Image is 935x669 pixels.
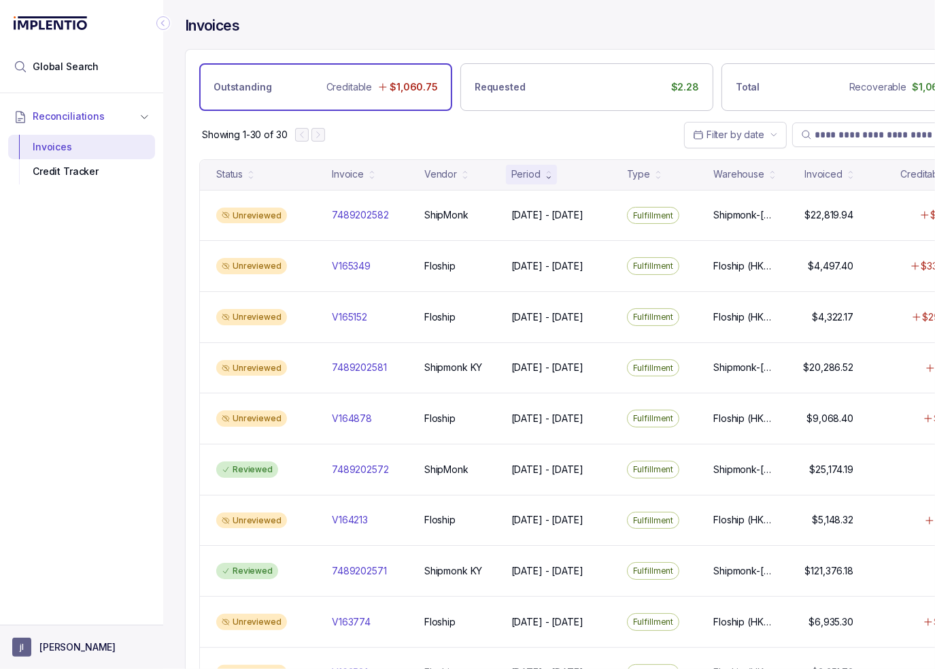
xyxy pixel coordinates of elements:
[805,564,853,578] p: $121,376.18
[332,412,372,425] p: V164878
[713,167,764,181] div: Warehouse
[332,361,387,374] p: 7489202581
[424,463,469,476] p: ShipMonk
[633,412,674,425] p: Fulfillment
[633,615,674,629] p: Fulfillment
[713,412,773,425] p: Floship (HK) - [PERSON_NAME] 1
[185,16,239,35] h4: Invoices
[633,310,674,324] p: Fulfillment
[216,309,287,325] div: Unreviewed
[511,513,583,527] p: [DATE] - [DATE]
[804,208,853,222] p: $22,819.94
[216,512,287,529] div: Unreviewed
[202,128,287,142] div: Remaining page entries
[812,513,853,527] p: $5,148.32
[511,615,583,629] p: [DATE] - [DATE]
[216,208,287,224] div: Unreviewed
[633,514,674,527] p: Fulfillment
[33,110,105,123] span: Reconciliations
[390,80,438,94] p: $1,060.75
[332,513,368,527] p: V164213
[809,615,853,629] p: $6,935.30
[12,638,31,657] span: User initials
[475,80,526,94] p: Requested
[8,101,155,131] button: Reconciliations
[202,128,287,142] p: Showing 1-30 of 30
[684,122,787,148] button: Date Range Picker
[33,60,99,74] span: Global Search
[633,209,674,223] p: Fulfillment
[332,208,389,222] p: 7489202582
[809,463,853,476] p: $25,174.19
[707,129,764,140] span: Filter by date
[332,564,387,578] p: 7489202571
[332,167,364,181] div: Invoice
[627,167,650,181] div: Type
[216,563,278,579] div: Reviewed
[633,361,674,375] p: Fulfillment
[511,310,583,324] p: [DATE] - [DATE]
[511,463,583,476] p: [DATE] - [DATE]
[812,310,853,324] p: $4,322.17
[155,15,171,31] div: Collapse Icon
[511,259,583,273] p: [DATE] - [DATE]
[8,132,155,187] div: Reconciliations
[713,208,773,222] p: Shipmonk-[US_STATE], Shipmonk-[US_STATE], Shipmonk-[US_STATE]
[424,310,456,324] p: Floship
[713,615,773,629] p: Floship (HK) - [PERSON_NAME] 1
[736,80,760,94] p: Total
[693,128,764,142] search: Date Range Picker
[326,80,373,94] p: Creditable
[713,259,773,273] p: Floship (HK) - [PERSON_NAME] 1
[19,135,144,159] div: Invoices
[806,412,853,425] p: $9,068.40
[332,310,367,324] p: V165152
[216,461,278,478] div: Reviewed
[803,361,853,374] p: $20,286.52
[424,564,482,578] p: Shipmonk KY
[424,361,482,374] p: Shipmonk KY
[804,167,843,181] div: Invoiced
[424,513,456,527] p: Floship
[424,412,456,425] p: Floship
[808,259,853,273] p: $4,497.40
[216,360,287,376] div: Unreviewed
[214,80,271,94] p: Outstanding
[511,564,583,578] p: [DATE] - [DATE]
[424,259,456,273] p: Floship
[216,614,287,630] div: Unreviewed
[424,615,456,629] p: Floship
[671,80,699,94] p: $2.28
[424,208,469,222] p: ShipMonk
[216,258,287,274] div: Unreviewed
[511,208,583,222] p: [DATE] - [DATE]
[12,638,151,657] button: User initials[PERSON_NAME]
[511,167,541,181] div: Period
[713,463,773,476] p: Shipmonk-[US_STATE], Shipmonk-[US_STATE], Shipmonk-[US_STATE]
[849,80,906,94] p: Recoverable
[713,513,773,527] p: Floship (HK) - [PERSON_NAME] 1
[216,167,243,181] div: Status
[332,259,371,273] p: V165349
[39,640,116,654] p: [PERSON_NAME]
[713,310,773,324] p: Floship (HK) - [PERSON_NAME] 1
[332,463,389,476] p: 7489202572
[713,564,773,578] p: Shipmonk-[US_STATE], Shipmonk-[US_STATE], Shipmonk-[US_STATE]
[511,361,583,374] p: [DATE] - [DATE]
[633,463,674,476] p: Fulfillment
[633,564,674,578] p: Fulfillment
[332,615,371,629] p: V163774
[19,159,144,184] div: Credit Tracker
[633,259,674,273] p: Fulfillment
[713,361,773,374] p: Shipmonk-[US_STATE], Shipmonk-[US_STATE], Shipmonk-[US_STATE]
[424,167,457,181] div: Vendor
[511,412,583,425] p: [DATE] - [DATE]
[216,410,287,427] div: Unreviewed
